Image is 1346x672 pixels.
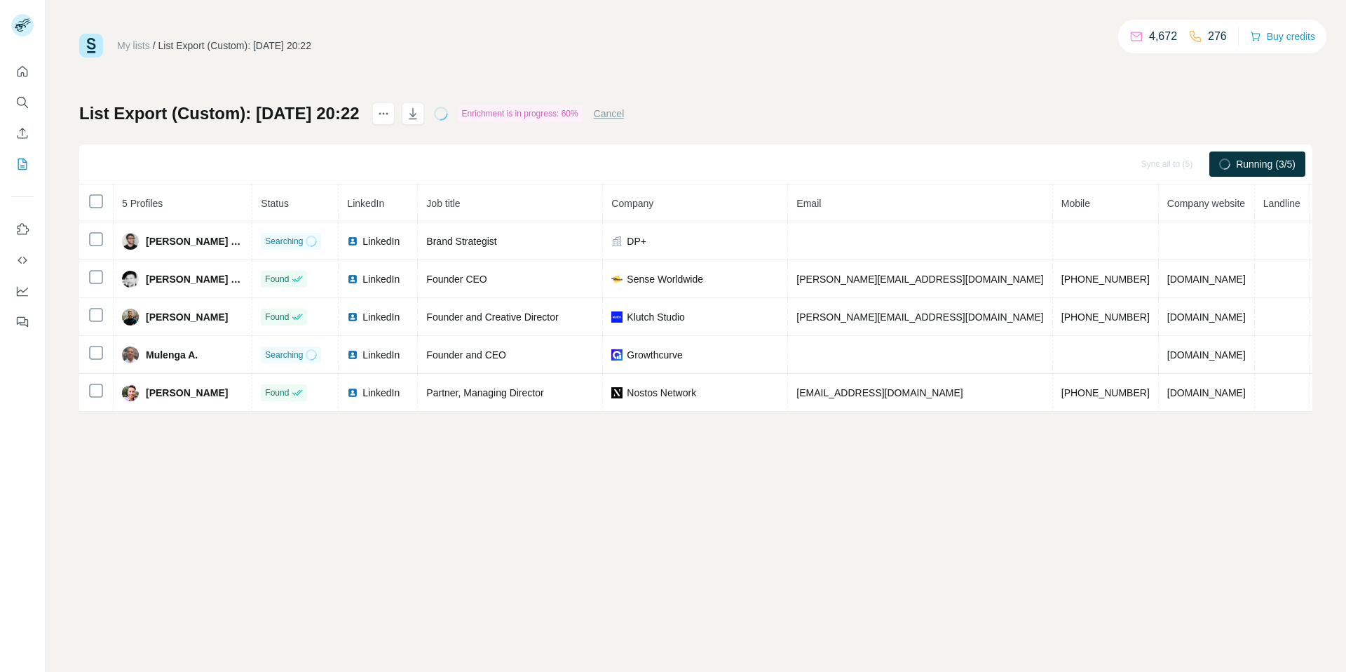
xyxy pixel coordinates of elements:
[261,198,289,209] span: Status
[796,311,1043,323] span: [PERSON_NAME][EMAIL_ADDRESS][DOMAIN_NAME]
[1208,28,1227,45] p: 276
[1061,274,1150,285] span: [PHONE_NUMBER]
[11,152,34,177] button: My lists
[1263,198,1300,209] span: Landline
[362,234,400,248] span: LinkedIn
[426,198,460,209] span: Job title
[1167,349,1246,361] span: [DOMAIN_NAME]
[122,198,163,209] span: 5 Profiles
[122,309,139,325] img: Avatar
[146,272,243,286] span: [PERSON_NAME] (JB)
[1167,387,1246,398] span: [DOMAIN_NAME]
[1061,387,1150,398] span: [PHONE_NUMBER]
[347,274,358,285] img: LinkedIn logo
[11,90,34,115] button: Search
[426,387,543,398] span: Partner, Managing Director
[1061,198,1090,209] span: Mobile
[11,278,34,304] button: Dashboard
[347,236,358,247] img: LinkedIn logo
[1236,157,1296,171] span: Running (3/5)
[265,273,289,285] span: Found
[146,310,228,324] span: [PERSON_NAME]
[146,234,243,248] span: [PERSON_NAME] Group
[1167,198,1245,209] span: Company website
[11,309,34,335] button: Feedback
[611,387,623,398] img: company-logo
[627,310,685,324] span: Klutch Studio
[796,274,1043,285] span: [PERSON_NAME][EMAIL_ADDRESS][DOMAIN_NAME]
[1061,311,1150,323] span: [PHONE_NUMBER]
[611,349,623,361] img: company-logo
[11,248,34,273] button: Use Surfe API
[265,349,303,361] span: Searching
[265,387,289,399] span: Found
[362,272,400,286] span: LinkedIn
[594,107,625,121] button: Cancel
[1167,274,1246,285] span: [DOMAIN_NAME]
[426,311,558,323] span: Founder and Creative Director
[1149,28,1177,45] p: 4,672
[611,198,653,209] span: Company
[122,233,139,250] img: Avatar
[362,310,400,324] span: LinkedIn
[627,234,646,248] span: DP+
[79,34,103,58] img: Surfe Logo
[458,105,583,122] div: Enrichment is in progress: 60%
[122,384,139,401] img: Avatar
[265,311,289,323] span: Found
[426,236,496,247] span: Brand Strategist
[426,349,506,361] span: Founder and CEO
[372,102,395,125] button: actions
[362,348,400,362] span: LinkedIn
[796,198,821,209] span: Email
[11,217,34,242] button: Use Surfe on LinkedIn
[11,59,34,84] button: Quick start
[611,274,623,285] img: company-logo
[146,348,198,362] span: Mulenga A.
[347,311,358,323] img: LinkedIn logo
[122,347,139,363] img: Avatar
[79,102,360,125] h1: List Export (Custom): [DATE] 20:22
[265,235,303,248] span: Searching
[426,274,487,285] span: Founder CEO
[11,121,34,146] button: Enrich CSV
[627,272,703,286] span: Sense Worldwide
[796,387,963,398] span: [EMAIL_ADDRESS][DOMAIN_NAME]
[122,271,139,288] img: Avatar
[627,348,682,362] span: Growthcurve
[158,39,311,53] div: List Export (Custom): [DATE] 20:22
[627,386,696,400] span: Nostos Network
[347,198,384,209] span: LinkedIn
[347,349,358,361] img: LinkedIn logo
[117,40,150,51] a: My lists
[611,311,623,323] img: company-logo
[347,387,358,398] img: LinkedIn logo
[153,39,156,53] li: /
[146,386,228,400] span: [PERSON_NAME]
[1167,311,1246,323] span: [DOMAIN_NAME]
[362,386,400,400] span: LinkedIn
[1250,27,1315,46] button: Buy credits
